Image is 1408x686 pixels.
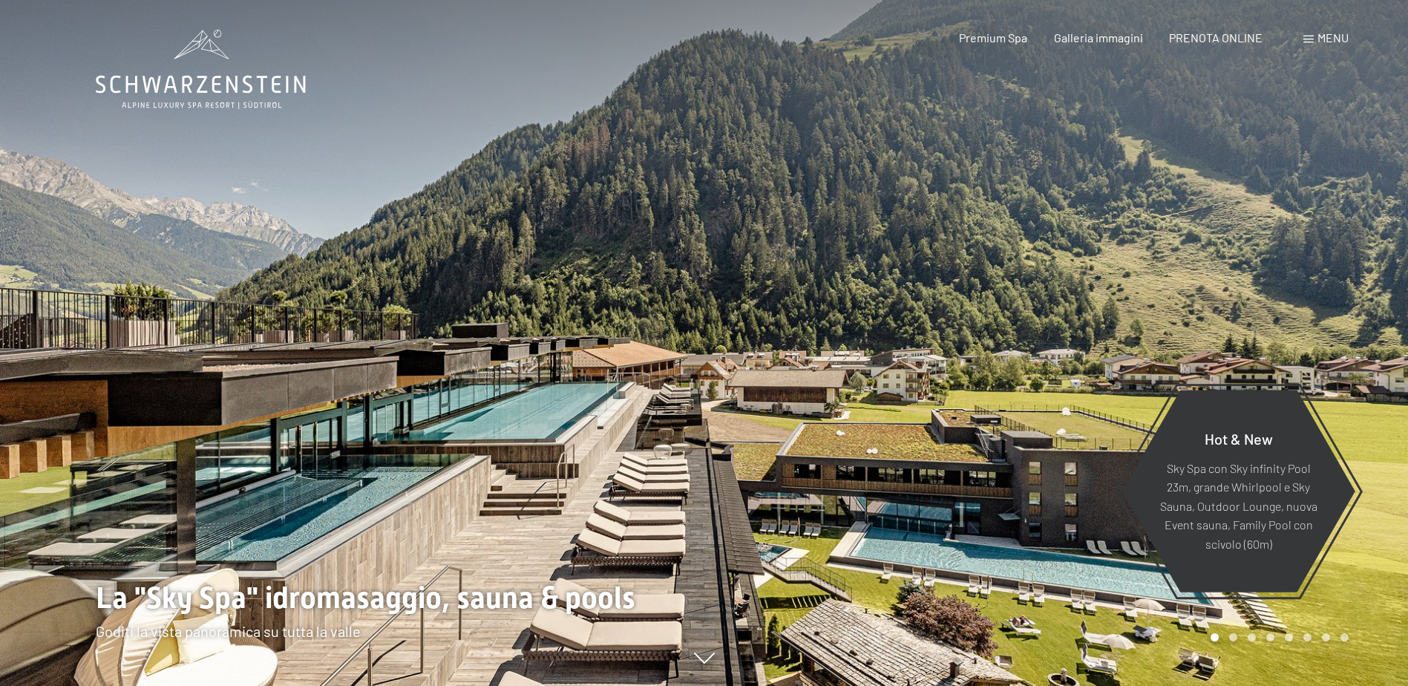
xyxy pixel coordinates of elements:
span: Hot & New [1205,429,1273,447]
div: Carousel Page 2 [1229,633,1237,641]
div: Carousel Page 6 [1303,633,1312,641]
a: Galleria immagini [1054,30,1143,45]
div: Carousel Page 5 [1285,633,1293,641]
div: Carousel Page 3 [1248,633,1256,641]
a: PRENOTA ONLINE [1169,30,1263,45]
div: Carousel Page 4 [1266,633,1274,641]
a: Premium Spa [959,30,1027,45]
div: Carousel Page 1 (Current Slide) [1211,633,1219,641]
p: Sky Spa con Sky infinity Pool 23m, grande Whirlpool e Sky Sauna, Outdoor Lounge, nuova Event saun... [1158,458,1319,553]
div: Carousel Pagination [1205,633,1349,641]
div: Carousel Page 7 [1322,633,1330,641]
span: Menu [1317,30,1349,45]
div: Carousel Page 8 [1340,633,1349,641]
a: Hot & New Sky Spa con Sky infinity Pool 23m, grande Whirlpool e Sky Sauna, Outdoor Lounge, nuova ... [1121,389,1356,593]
